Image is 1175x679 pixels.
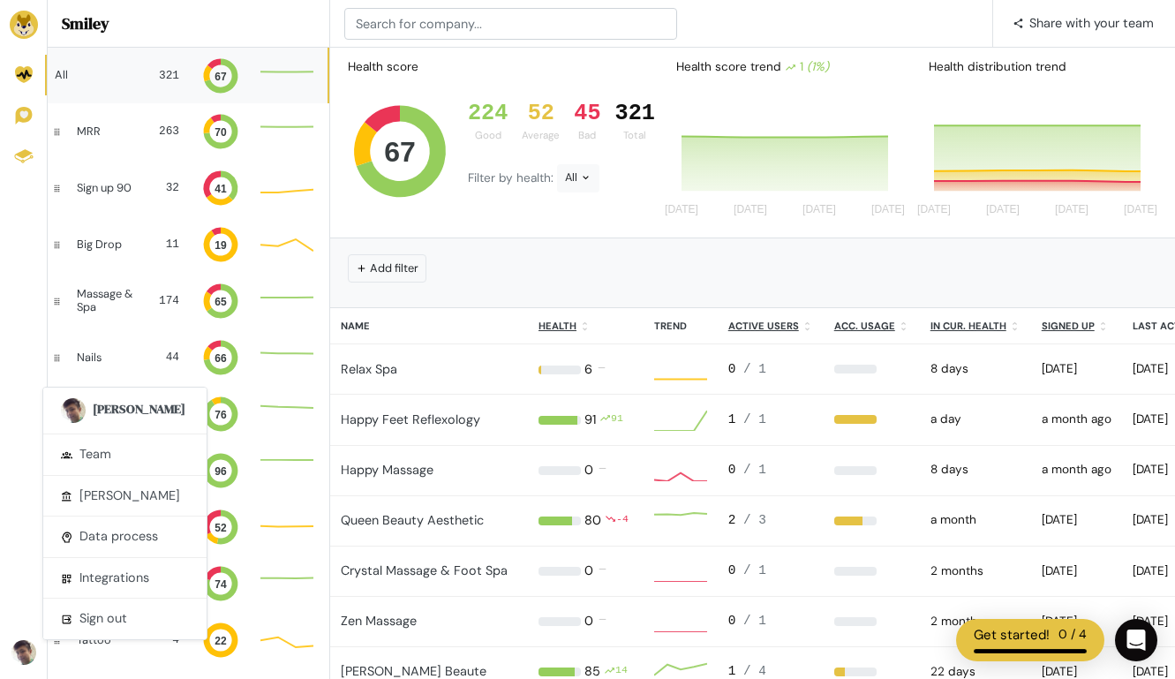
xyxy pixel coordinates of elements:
[834,365,909,373] div: 0%
[802,204,836,216] tspan: [DATE]
[743,412,766,426] span: / 1
[151,236,179,253] div: 11
[341,512,484,528] a: Queen Beauty Aesthetic
[834,668,909,676] div: 25%
[151,123,179,140] div: 263
[662,51,915,83] div: Health score trend
[1042,562,1111,580] div: 2025-07-15 12:23pm
[930,562,1021,580] div: 2025-07-15 12:23pm
[930,360,1021,378] div: 2025-09-15 07:46pm
[43,434,207,476] a: Team
[930,511,1021,529] div: 2025-08-11 12:00am
[10,11,38,39] img: Brand
[974,625,1050,645] div: Get started!
[151,67,179,84] div: 321
[584,411,596,430] div: 91
[48,216,329,273] a: Big Drop 11 19
[834,320,895,332] u: Acc. Usage
[987,204,1021,216] tspan: [DATE]
[341,663,486,679] a: [PERSON_NAME] Beaute
[1042,320,1095,332] u: Signed up
[584,360,592,380] div: 6
[522,101,560,127] div: 52
[43,476,207,517] a: [PERSON_NAME]
[348,254,426,282] button: Add filter
[151,179,179,196] div: 32
[915,51,1168,83] div: Health distribution trend
[557,164,599,192] div: All
[728,320,799,332] u: Active users
[89,398,189,423] h6: [PERSON_NAME]
[151,349,179,366] div: 44
[834,415,909,424] div: 100%
[807,59,829,74] i: (1%)
[48,48,329,103] a: All 321 67
[344,8,677,40] input: Search for company...
[584,461,593,480] div: 0
[930,320,1006,332] u: In cur. health
[1042,613,1111,630] div: 2025-07-08 09:41am
[584,511,601,531] div: 80
[77,238,137,251] div: Big Drop
[728,411,813,430] div: 1
[62,14,315,34] h5: Smiley
[341,361,397,377] a: Relax Spa
[743,614,766,628] span: / 1
[341,462,433,478] a: Happy Massage
[341,411,480,427] a: Happy Feet Reflexology
[330,308,528,344] th: Name
[574,128,600,143] div: Bad
[468,101,508,127] div: 224
[584,612,593,631] div: 0
[728,511,813,531] div: 2
[930,411,1021,428] div: 2025-09-22 12:00am
[1115,619,1157,661] div: Open Intercom Messenger
[1042,411,1111,428] div: 2025-08-22 05:34pm
[48,386,329,442] a: Eyelash 22 76
[43,517,207,558] a: Data process
[468,170,557,185] span: Filter by health:
[1125,204,1158,216] tspan: [DATE]
[728,360,813,380] div: 0
[77,288,141,313] div: Massage & Spa
[48,273,329,329] a: Massage & Spa 174 65
[834,466,909,475] div: 0%
[48,103,329,160] a: MRR 263 70
[1042,461,1111,479] div: 2025-08-21 06:40pm
[1042,511,1111,529] div: 2025-07-19 05:48pm
[155,292,179,309] div: 174
[615,128,655,143] div: Total
[55,69,137,81] div: All
[665,204,698,216] tspan: [DATE]
[48,160,329,216] a: Sign up 90 32 41
[930,613,1021,630] div: 2025-07-21 12:00am
[1056,204,1089,216] tspan: [DATE]
[785,58,829,76] div: 1
[77,351,137,364] div: Nails
[584,562,593,581] div: 0
[728,461,813,480] div: 0
[743,664,766,678] span: / 4
[930,461,1021,479] div: 2025-09-15 12:00am
[43,388,207,434] a: Avatar [PERSON_NAME]
[574,101,600,127] div: 45
[77,634,137,646] div: Tattoo
[48,329,329,386] a: Nails 44 66
[77,182,137,194] div: Sign up 90
[1058,625,1087,645] div: 0 / 4
[615,101,655,127] div: 321
[468,128,508,143] div: Good
[743,362,766,376] span: / 1
[341,613,417,629] a: Zen Massage
[834,517,909,525] div: 67%
[834,617,909,626] div: 0%
[743,563,766,577] span: / 1
[611,411,623,430] div: 91
[539,320,576,332] u: Health
[743,463,766,477] span: / 1
[43,558,207,600] a: Integrations
[43,599,207,639] a: Sign out
[644,308,718,344] th: Trend
[77,125,137,138] div: MRR
[616,511,629,531] div: -4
